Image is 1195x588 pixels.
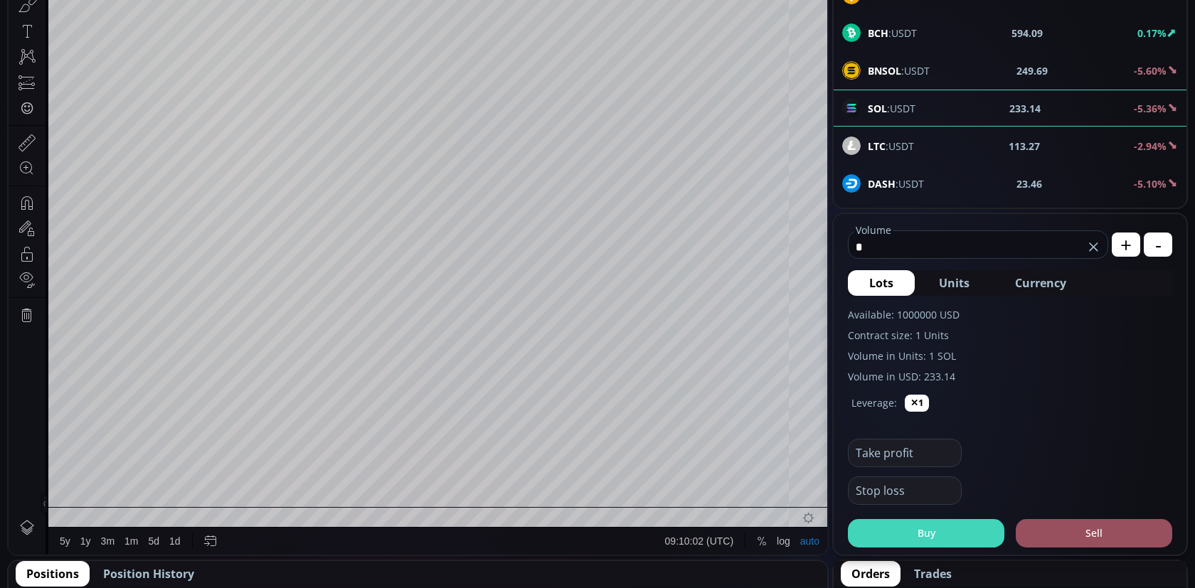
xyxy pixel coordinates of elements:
button: Currency [994,270,1088,296]
span: Positions [26,565,79,582]
button: Positions [16,561,90,587]
div: SOL [46,33,69,46]
div: Volume [46,51,77,62]
b: DASH [868,177,896,191]
button: + [1112,232,1140,257]
b: 594.09 [1011,26,1043,41]
button: Trades [903,561,962,587]
span: :USDT [868,26,917,41]
b: BCH [868,26,888,40]
span: Orders [851,565,890,582]
button: ✕1 [905,395,929,412]
button: Orders [841,561,901,587]
button: Sell [1016,519,1172,547]
div:  [13,190,24,203]
button: Units [918,270,991,296]
b: 113.27 [1009,139,1040,154]
b: LTC [868,139,886,153]
span: Currency [1015,274,1066,292]
div: Compare [191,8,233,19]
b: BNSOL [868,64,901,77]
label: Available: 1000000 USD [848,307,1172,322]
span: :USDT [868,176,924,191]
span: Lots [869,274,893,292]
b: -5.10% [1134,177,1167,191]
div: D [121,8,128,19]
div: Market open [147,33,159,46]
label: Contract size: 1 Units [848,328,1172,343]
label: Volume in USD: 233.14 [848,369,1172,384]
b: 23.46 [1016,176,1042,191]
div: Indicators [265,8,309,19]
label: Volume in Units: 1 SOL [848,348,1172,363]
div: Solana [92,33,136,46]
div: 1D [69,33,92,46]
span: Trades [914,565,952,582]
button: Position History [92,561,205,587]
b: 249.69 [1016,63,1048,78]
span: Units [939,274,970,292]
span: Position History [103,565,194,582]
b: -5.60% [1134,64,1167,77]
span: :USDT [868,139,914,154]
button: - [1144,232,1172,257]
b: 0.17% [1137,26,1167,40]
button: Lots [848,270,915,296]
label: Leverage: [851,395,897,410]
span: :USDT [868,63,930,78]
button: Buy [848,519,1004,547]
b: -2.94% [1134,139,1167,153]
